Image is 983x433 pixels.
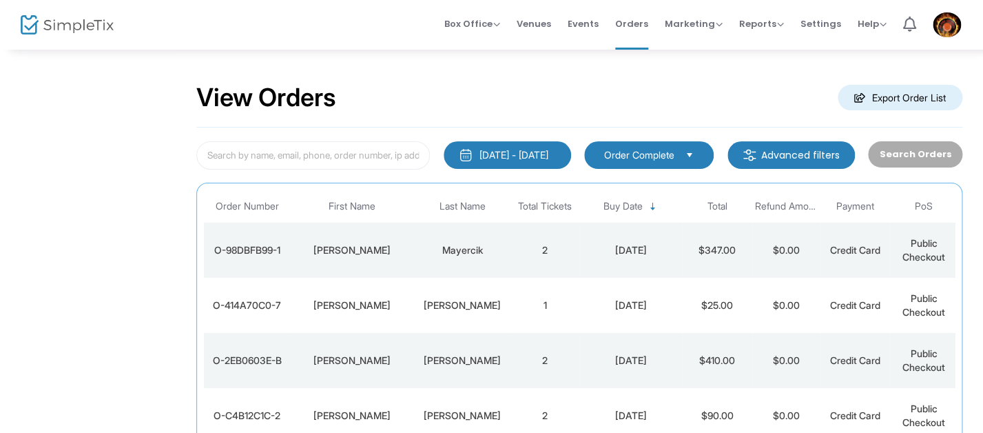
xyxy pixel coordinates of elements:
[583,299,679,312] div: 8/15/2025
[743,148,756,162] img: filter
[648,201,659,212] span: Sortable
[683,278,752,333] td: $25.00
[838,85,962,110] m-button: Export Order List
[752,223,820,278] td: $0.00
[583,243,679,257] div: 8/15/2025
[417,409,507,423] div: Hirtz
[510,333,579,388] td: 2
[830,244,880,256] span: Credit Card
[752,333,820,388] td: $0.00
[459,148,473,162] img: monthly
[517,6,551,41] span: Venues
[444,17,500,30] span: Box Office
[479,148,548,162] div: [DATE] - [DATE]
[836,201,874,212] span: Payment
[293,243,411,257] div: Sam
[830,299,880,311] span: Credit Card
[417,354,507,367] div: Fitzpatrick
[830,410,880,421] span: Credit Card
[583,354,679,367] div: 8/15/2025
[680,148,699,163] button: Select
[902,403,945,428] span: Public Checkout
[604,148,674,162] span: Order Complete
[444,141,571,169] button: [DATE] - [DATE]
[510,223,579,278] td: 2
[665,17,723,30] span: Marketing
[568,6,599,41] span: Events
[293,299,411,312] div: Ken
[207,409,287,423] div: O-C4B12C1C-2
[615,6,648,41] span: Orders
[510,190,579,223] th: Total Tickets
[902,292,945,318] span: Public Checkout
[207,299,287,312] div: O-414A70C0-7
[329,201,375,212] span: First Name
[207,354,287,367] div: O-2EB0603E-B
[683,190,752,223] th: Total
[727,141,855,169] m-button: Advanced filters
[683,223,752,278] td: $347.00
[583,409,679,423] div: 8/15/2025
[603,201,643,212] span: Buy Date
[439,201,486,212] span: Last Name
[196,141,430,170] input: Search by name, email, phone, order number, ip address, or last 4 digits of card
[293,409,411,423] div: Aimee
[207,243,287,257] div: O-98DBFB99-1
[752,190,820,223] th: Refund Amount
[830,354,880,366] span: Credit Card
[902,348,945,373] span: Public Checkout
[417,299,507,312] div: Allen
[196,83,336,113] h2: View Orders
[752,278,820,333] td: $0.00
[902,237,945,263] span: Public Checkout
[858,17,887,30] span: Help
[915,201,933,212] span: PoS
[683,333,752,388] td: $410.00
[293,354,411,367] div: Donna
[216,201,279,212] span: Order Number
[800,6,841,41] span: Settings
[510,278,579,333] td: 1
[417,243,507,257] div: Mayercik
[739,17,784,30] span: Reports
